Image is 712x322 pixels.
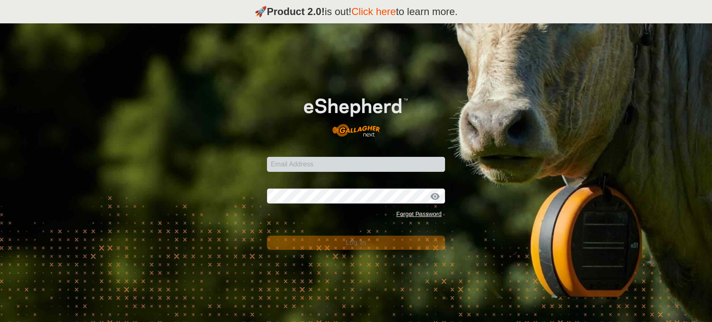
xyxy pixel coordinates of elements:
[267,236,445,250] button: Log In
[254,4,458,19] p: 🚀 is out! to learn more.
[351,6,396,17] a: Click here
[285,83,427,144] img: E-shepherd Logo
[267,6,325,17] strong: Product 2.0!
[346,239,366,246] span: Log In
[267,157,445,172] input: Email Address
[396,211,442,217] a: Forgot Password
